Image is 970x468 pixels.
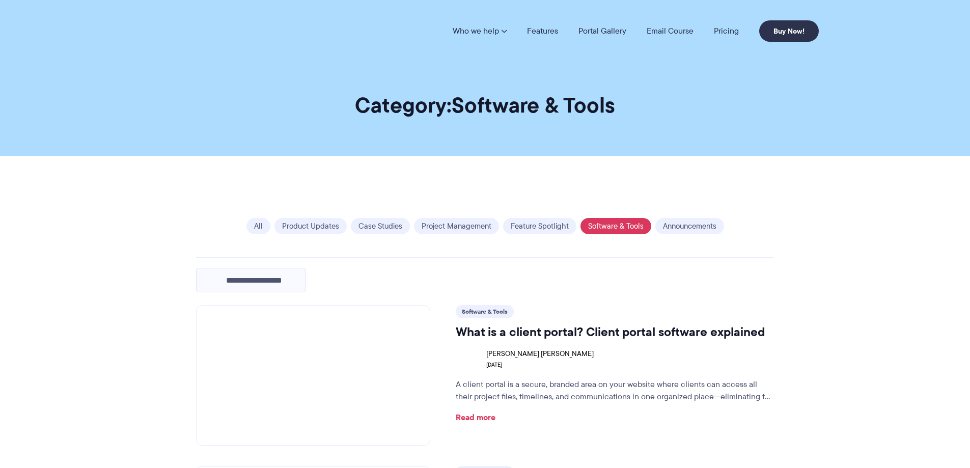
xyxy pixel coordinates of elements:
[456,324,774,340] h3: What is a client portal? Client portal software explained
[345,92,625,119] h1: Category:
[486,359,594,370] time: [DATE]
[578,27,626,35] a: Portal Gallery
[351,218,410,234] a: Case Studies
[486,348,594,359] span: [PERSON_NAME] [PERSON_NAME]
[527,27,558,35] a: Features
[453,27,507,35] a: Who we help
[759,20,819,42] a: Buy Now!
[456,413,506,421] a: Read more
[246,218,270,234] a: All
[414,218,499,234] a: Project Management
[456,378,774,403] p: A client portal is a secure, branded area on your website where clients can access all their proj...
[274,218,347,234] a: Product Updates
[655,218,724,234] a: Announcements
[503,218,576,234] a: Feature Spotlight
[580,218,651,234] a: Software & Tools
[714,27,739,35] a: Pricing
[462,307,508,316] a: Software & Tools
[452,89,615,121] span: Software & Tools
[647,27,694,35] a: Email Course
